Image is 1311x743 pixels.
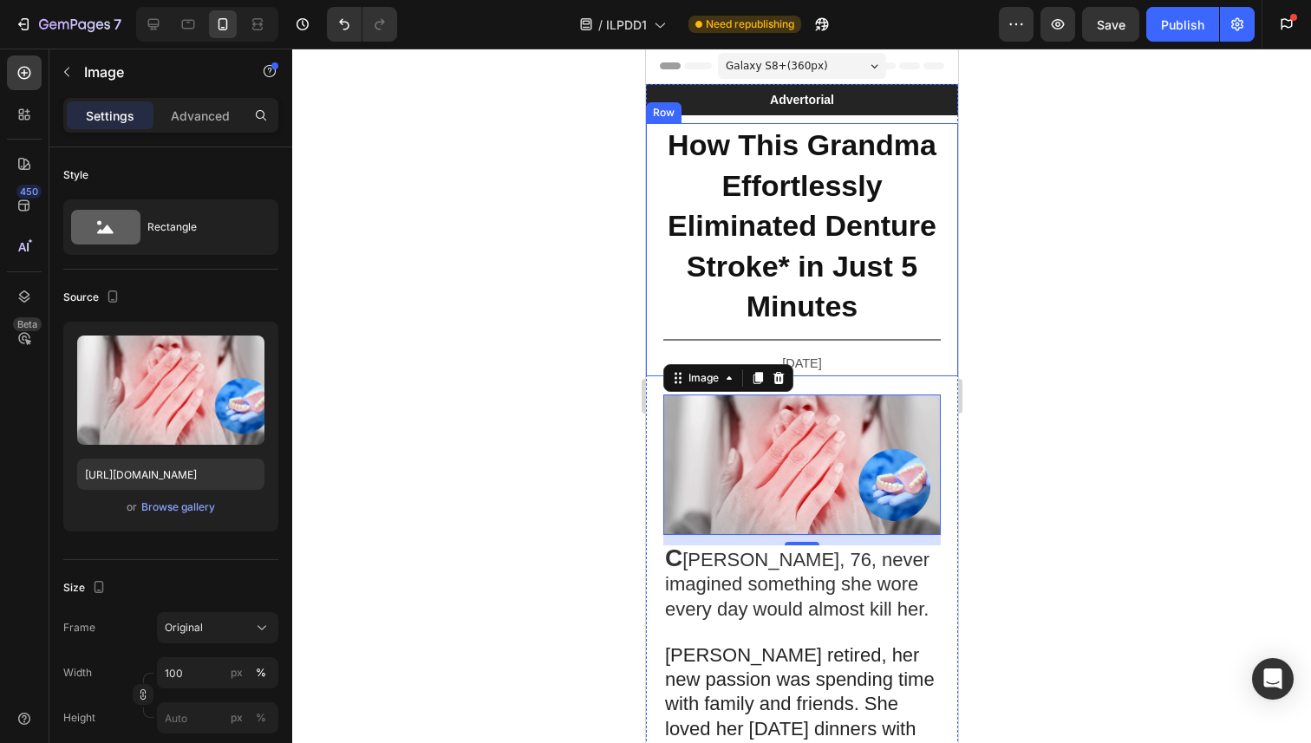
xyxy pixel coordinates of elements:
[157,657,278,688] input: px%
[114,14,121,35] p: 7
[1252,658,1294,700] div: Open Intercom Messenger
[706,16,794,32] span: Need republishing
[63,620,95,635] label: Frame
[13,317,42,331] div: Beta
[16,185,42,199] div: 450
[141,499,215,515] div: Browse gallery
[327,7,397,42] div: Undo/Redo
[251,707,271,728] button: px
[226,662,247,683] button: %
[1161,16,1204,34] div: Publish
[63,577,109,600] div: Size
[147,207,253,247] div: Rectangle
[157,702,278,733] input: px%
[63,710,95,726] label: Height
[171,107,230,125] p: Advanced
[256,710,266,726] div: %
[231,665,243,681] div: px
[165,620,203,635] span: Original
[63,167,88,183] div: Style
[646,49,958,743] iframe: Design area
[127,497,137,518] span: or
[1146,7,1219,42] button: Publish
[598,16,603,34] span: /
[77,336,264,445] img: preview-image
[7,7,129,42] button: 7
[63,665,92,681] label: Width
[251,662,271,683] button: px
[226,707,247,728] button: %
[84,62,232,82] p: Image
[77,459,264,490] input: https://example.com/image.jpg
[1097,17,1125,32] span: Save
[86,107,134,125] p: Settings
[1082,7,1139,42] button: Save
[606,16,647,34] span: ILPDD1
[140,499,216,516] button: Browse gallery
[157,612,278,643] button: Original
[256,665,266,681] div: %
[63,286,123,310] div: Source
[231,710,243,726] div: px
